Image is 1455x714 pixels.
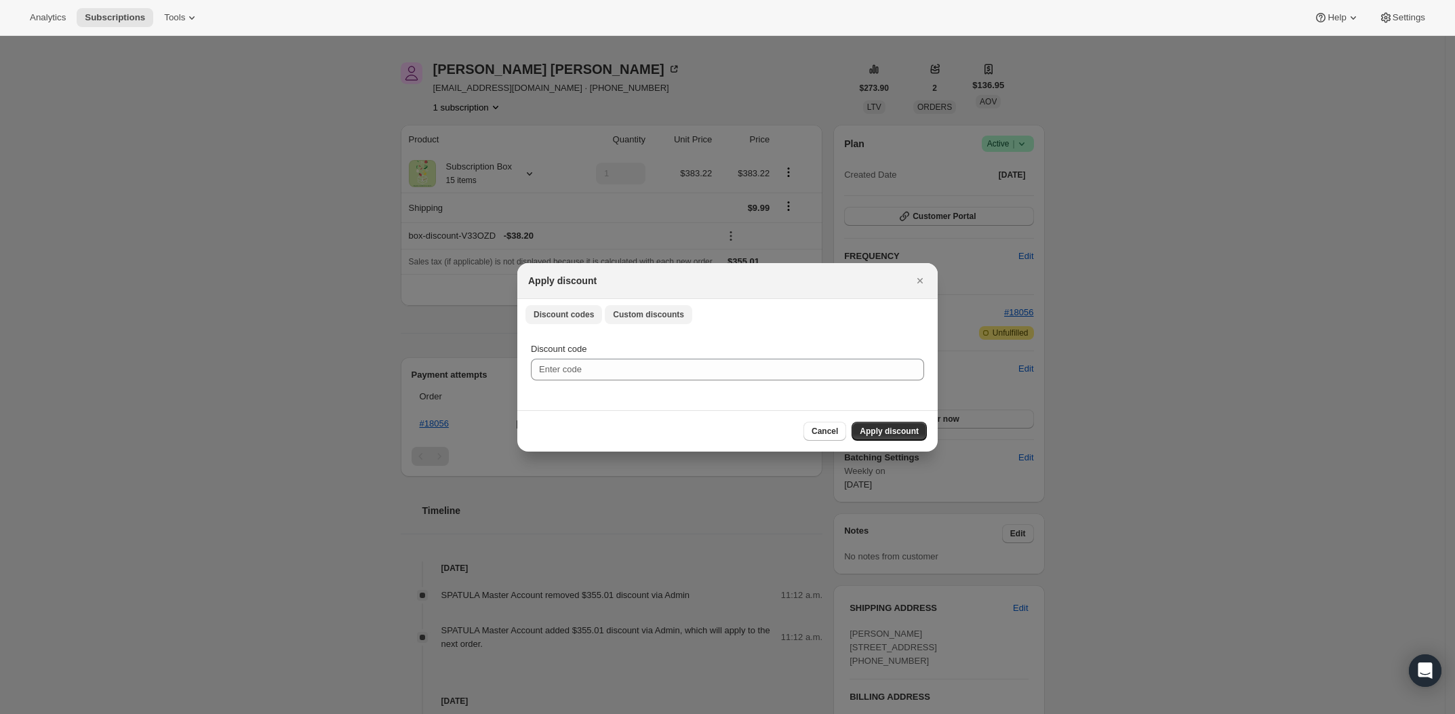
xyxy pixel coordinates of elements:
[812,426,838,437] span: Cancel
[1409,654,1441,687] div: Open Intercom Messenger
[85,12,145,23] span: Subscriptions
[1371,8,1433,27] button: Settings
[1393,12,1425,23] span: Settings
[534,309,594,320] span: Discount codes
[517,329,938,410] div: Discount codes
[531,359,924,380] input: Enter code
[605,305,692,324] button: Custom discounts
[1306,8,1368,27] button: Help
[30,12,66,23] span: Analytics
[77,8,153,27] button: Subscriptions
[525,305,602,324] button: Discount codes
[852,422,927,441] button: Apply discount
[22,8,74,27] button: Analytics
[860,426,919,437] span: Apply discount
[164,12,185,23] span: Tools
[911,271,930,290] button: Close
[803,422,846,441] button: Cancel
[1328,12,1346,23] span: Help
[531,344,586,354] span: Discount code
[528,274,597,287] h2: Apply discount
[613,309,684,320] span: Custom discounts
[156,8,207,27] button: Tools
